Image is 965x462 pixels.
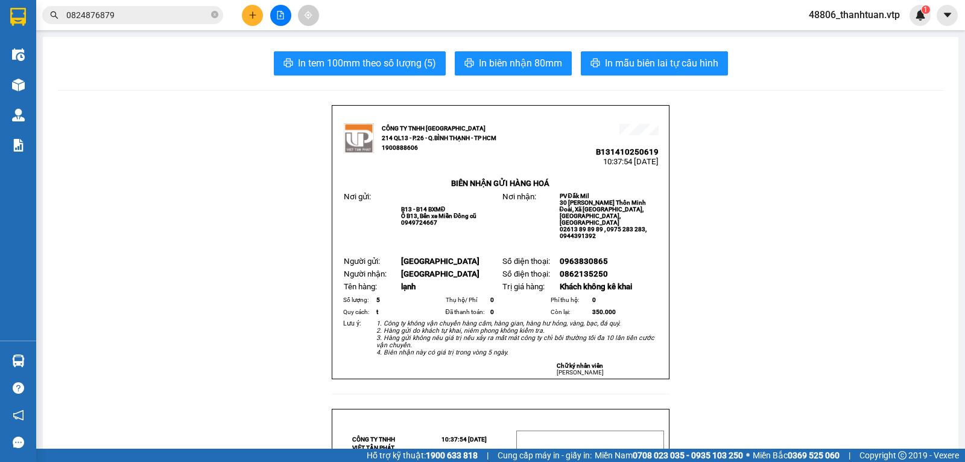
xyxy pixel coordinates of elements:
[915,10,926,21] img: icon-new-feature
[633,451,743,460] strong: 0708 023 035 - 0935 103 250
[31,19,98,65] strong: CÔNG TY TNHH [GEOGRAPHIC_DATA] 214 QL13 - P.26 - Q.BÌNH THẠNH - TP HCM 1900888606
[592,297,596,303] span: 0
[92,84,112,101] span: Nơi nhận:
[341,294,375,306] td: Số lượng:
[283,58,293,69] span: printer
[401,269,479,278] span: [GEOGRAPHIC_DATA]
[560,269,608,278] span: 0862135250
[479,56,562,71] span: In biên nhận 80mm
[549,306,591,318] td: Còn lại:
[344,123,374,153] img: logo
[444,294,489,306] td: Thụ hộ/ Phí
[298,5,319,26] button: aim
[12,109,25,121] img: warehouse-icon
[922,5,930,14] sup: 1
[42,72,140,82] strong: BIÊN NHẬN GỬI HÀNG HOÁ
[276,11,285,19] span: file-add
[557,369,604,376] span: [PERSON_NAME]
[270,5,291,26] button: file-add
[376,309,378,315] span: t
[560,193,589,199] span: PV Đắk Mil
[560,199,646,226] span: 30 [PERSON_NAME] Thôn Minh Đoài, Xã [GEOGRAPHIC_DATA], [GEOGRAPHIC_DATA], [GEOGRAPHIC_DATA]
[605,56,718,71] span: In mẫu biên lai tự cấu hình
[304,11,312,19] span: aim
[12,355,25,367] img: warehouse-icon
[455,51,572,75] button: printerIn biên nhận 80mm
[344,282,377,291] span: Tên hàng:
[557,362,603,369] strong: Chữ ký nhân viên
[248,11,257,19] span: plus
[560,257,608,266] span: 0963830865
[603,157,659,166] span: 10:37:54 [DATE]
[426,451,478,460] strong: 1900 633 818
[490,297,494,303] span: 0
[502,192,536,201] span: Nơi nhận:
[401,213,476,219] span: Ô B13, Bến xe Miền Đông cũ
[849,449,850,462] span: |
[352,436,395,451] strong: CÔNG TY TNHH VIỆT TÂN PHÁT
[590,58,600,69] span: printer
[401,257,479,266] span: [GEOGRAPHIC_DATA]
[401,219,437,226] span: 0949724667
[560,226,647,239] span: 02613 89 89 89 , 0975 283 283, 0944391392
[595,449,743,462] span: Miền Nam
[367,449,478,462] span: Hỗ trợ kỹ thuật:
[923,5,928,14] span: 1
[274,51,446,75] button: printerIn tem 100mm theo số lượng (5)
[898,451,906,460] span: copyright
[382,125,496,151] strong: CÔNG TY TNHH [GEOGRAPHIC_DATA] 214 QL13 - P.26 - Q.BÌNH THẠNH - TP HCM 1900888606
[596,147,659,156] span: B131410250619
[487,449,489,462] span: |
[343,319,361,327] span: Lưu ý:
[502,269,550,278] span: Số điện thoại:
[107,45,170,54] span: B131410250619
[12,84,25,101] span: Nơi gửi:
[560,282,632,291] span: Khách không kê khai
[344,257,380,266] span: Người gửi:
[298,56,436,71] span: In tem 100mm theo số lượng (5)
[12,79,25,91] img: warehouse-icon
[341,306,375,318] td: Quy cách:
[344,269,387,278] span: Người nhận:
[502,282,545,291] span: Trị giá hàng:
[444,306,489,318] td: Đã thanh toán:
[401,282,416,291] span: lạnh
[942,10,953,21] span: caret-down
[12,48,25,61] img: warehouse-icon
[376,319,654,356] em: 1. Công ty không vận chuyển hàng cấm, hàng gian, hàng hư hỏng, vàng, bạc, đá quý. 2. Hàng gửi do ...
[592,309,616,315] span: 350.000
[121,85,151,91] span: PV Đắk Mil
[115,54,170,63] span: 10:37:54 [DATE]
[441,436,487,443] span: 10:37:54 [DATE]
[211,10,218,21] span: close-circle
[50,11,59,19] span: search
[211,11,218,18] span: close-circle
[401,206,445,213] span: B13 - B14 BXMĐ
[344,192,371,201] span: Nơi gửi:
[549,294,591,306] td: Phí thu hộ:
[464,58,474,69] span: printer
[788,451,840,460] strong: 0369 525 060
[12,139,25,152] img: solution-icon
[451,179,549,188] strong: BIÊN NHẬN GỬI HÀNG HOÁ
[937,5,958,26] button: caret-down
[799,7,910,22] span: 48806_thanhtuan.vtp
[498,449,592,462] span: Cung cấp máy in - giấy in:
[581,51,728,75] button: printerIn mẫu biên lai tự cấu hình
[376,297,380,303] span: 5
[746,453,750,458] span: ⚪️
[753,449,840,462] span: Miền Bắc
[66,8,209,22] input: Tìm tên, số ĐT hoặc mã đơn
[12,27,28,57] img: logo
[13,437,24,448] span: message
[13,409,24,421] span: notification
[502,257,550,266] span: Số điện thoại:
[13,382,24,394] span: question-circle
[490,309,494,315] span: 0
[10,8,26,26] img: logo-vxr
[242,5,263,26] button: plus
